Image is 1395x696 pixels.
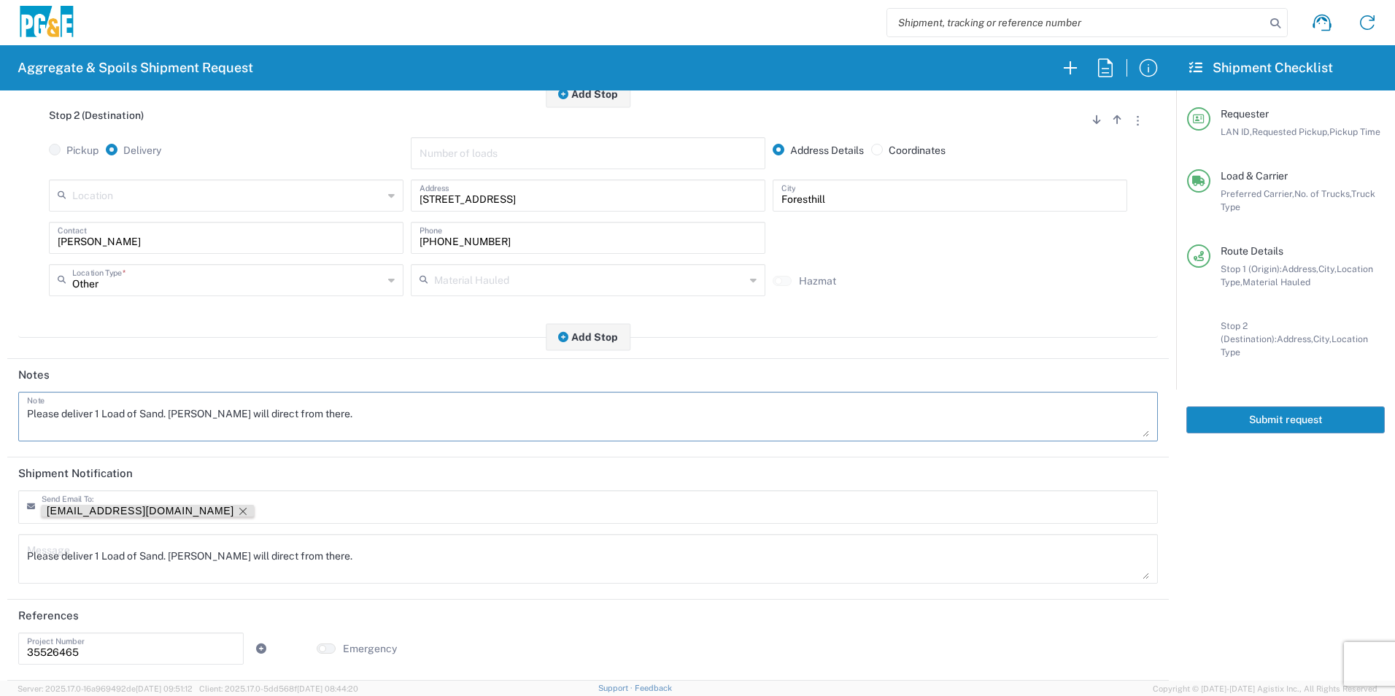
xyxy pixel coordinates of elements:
span: Address, [1277,333,1313,344]
button: Add Stop [546,80,630,107]
h2: Shipment Notification [18,466,133,481]
delete-icon: Remove tag [234,505,249,517]
span: Stop 2 (Destination): [1221,320,1277,344]
span: LAN ID, [1221,126,1252,137]
label: Coordinates [871,144,946,157]
span: Stop 1 (Origin): [1221,263,1282,274]
button: Submit request [1186,406,1385,433]
input: Shipment, tracking or reference number [887,9,1265,36]
span: Route Details [1221,245,1283,257]
span: Client: 2025.17.0-5dd568f [199,684,358,693]
button: Add Stop [546,323,630,350]
a: Support [598,684,635,692]
span: Requested Pickup, [1252,126,1329,137]
span: Stop 2 (Destination) [49,109,144,121]
span: Requester [1221,108,1269,120]
h2: Notes [18,368,50,382]
span: Address, [1282,263,1318,274]
a: Add Reference [251,638,271,659]
span: [DATE] 09:51:12 [136,684,193,693]
h2: References [18,608,79,623]
div: STW8@pge.com [47,505,249,517]
span: City, [1313,333,1332,344]
a: Feedback [635,684,672,692]
span: [DATE] 08:44:20 [297,684,358,693]
label: Emergency [343,642,397,655]
img: pge [18,6,76,40]
h2: Shipment Checklist [1189,59,1333,77]
span: Material Hauled [1243,277,1310,287]
h2: Aggregate & Spoils Shipment Request [18,59,253,77]
span: Preferred Carrier, [1221,188,1294,199]
label: Hazmat [799,274,836,287]
span: City, [1318,263,1337,274]
span: Server: 2025.17.0-16a969492de [18,684,193,693]
span: Load & Carrier [1221,170,1288,182]
div: STW8@pge.com [47,505,234,517]
span: No. of Trucks, [1294,188,1351,199]
label: Address Details [773,144,864,157]
span: Pickup Time [1329,126,1380,137]
span: Copyright © [DATE]-[DATE] Agistix Inc., All Rights Reserved [1153,682,1377,695]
